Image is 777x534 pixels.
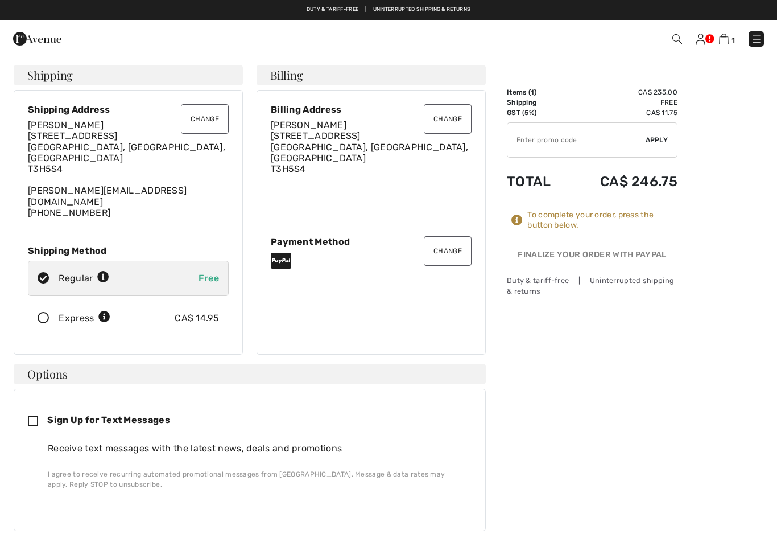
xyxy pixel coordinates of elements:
td: CA$ 246.75 [569,162,677,201]
div: Payment Method [271,236,472,247]
span: 1 [531,88,534,96]
div: I agree to receive recurring automated promotional messages from [GEOGRAPHIC_DATA]. Message & dat... [48,469,462,490]
div: [PERSON_NAME][EMAIL_ADDRESS][DOMAIN_NAME] [28,120,229,218]
div: CA$ 14.95 [175,311,219,325]
td: Total [507,162,569,201]
button: Change [181,104,229,134]
td: Free [569,97,677,108]
td: GST (5%) [507,108,569,118]
td: CA$ 11.75 [569,108,677,118]
img: 1ère Avenue [13,27,61,50]
div: Billing Address [271,104,472,115]
div: Finalize Your Order with PayPal [507,249,677,266]
span: Billing [270,69,303,81]
h4: Options [14,364,486,384]
input: Promo code [507,123,646,157]
a: 1 [719,32,735,46]
span: Apply [646,135,668,145]
img: Menu [751,34,762,45]
span: [PERSON_NAME] [28,120,104,130]
td: Items ( ) [507,87,569,97]
span: [STREET_ADDRESS] [GEOGRAPHIC_DATA], [GEOGRAPHIC_DATA], [GEOGRAPHIC_DATA] T3H5S4 [28,130,225,174]
div: Shipping Address [28,104,229,115]
div: Regular [59,272,109,285]
span: Free [199,273,219,284]
span: 1 [731,36,735,44]
span: [PERSON_NAME] [271,120,346,130]
div: Duty & tariff-free | Uninterrupted shipping & returns [507,275,677,297]
img: My Info [696,34,705,45]
img: Shopping Bag [719,34,729,44]
span: Sign Up for Text Messages [47,414,170,425]
a: 1ère Avenue [13,32,61,43]
td: Shipping [507,97,569,108]
div: Shipping Method [28,245,229,256]
div: Express [59,311,110,325]
span: [STREET_ADDRESS] [GEOGRAPHIC_DATA], [GEOGRAPHIC_DATA], [GEOGRAPHIC_DATA] T3H5S4 [271,130,468,174]
div: Receive text messages with the latest news, deals and promotions [48,442,462,455]
div: To complete your order, press the button below. [527,210,677,231]
button: Change [424,236,472,266]
button: Change [424,104,472,134]
span: Shipping [27,69,73,81]
a: [PHONE_NUMBER] [28,207,110,218]
img: Search [672,34,682,44]
td: CA$ 235.00 [569,87,677,97]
